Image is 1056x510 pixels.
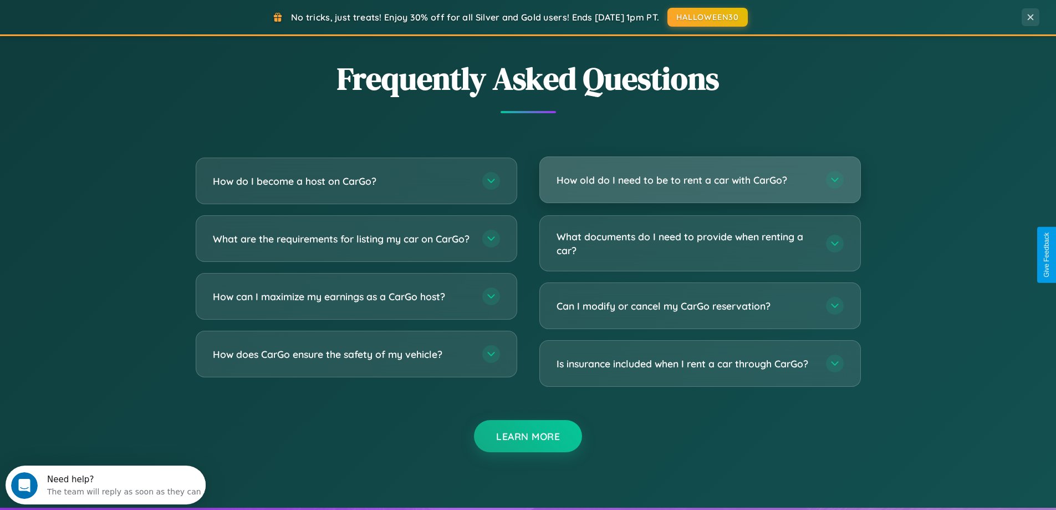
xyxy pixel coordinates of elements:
h3: Can I modify or cancel my CarGo reservation? [557,299,815,313]
h3: What are the requirements for listing my car on CarGo? [213,232,471,246]
h3: How old do I need to be to rent a car with CarGo? [557,173,815,187]
h3: How does CarGo ensure the safety of my vehicle? [213,347,471,361]
button: Learn More [474,420,582,452]
iframe: Intercom live chat [11,472,38,499]
h3: Is insurance included when I rent a car through CarGo? [557,357,815,371]
h3: How do I become a host on CarGo? [213,174,471,188]
div: Give Feedback [1043,233,1050,277]
h3: How can I maximize my earnings as a CarGo host? [213,290,471,304]
span: No tricks, just treats! Enjoy 30% off for all Silver and Gold users! Ends [DATE] 1pm PT. [291,12,659,23]
div: The team will reply as soon as they can [42,18,196,30]
button: HALLOWEEN30 [667,8,748,27]
iframe: Intercom live chat discovery launcher [6,466,206,504]
h3: What documents do I need to provide when renting a car? [557,230,815,257]
div: Open Intercom Messenger [4,4,206,35]
h2: Frequently Asked Questions [196,57,861,100]
div: Need help? [42,9,196,18]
